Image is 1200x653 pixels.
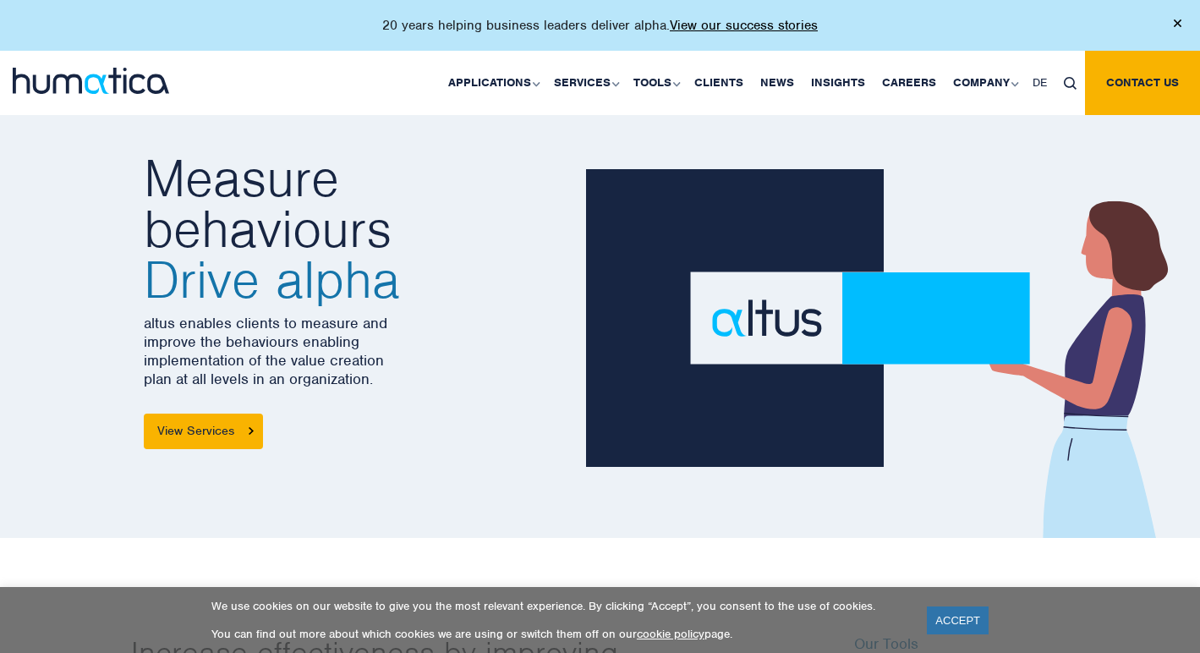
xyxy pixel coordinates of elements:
[1024,51,1055,115] a: DE
[249,427,254,435] img: arrowicon
[586,169,1195,538] img: about_banner1
[144,314,573,388] p: altus enables clients to measure and improve the behaviours enabling implementation of the value ...
[13,68,169,94] img: logo
[211,599,906,613] p: We use cookies on our website to give you the most relevant experience. By clicking “Accept”, you...
[545,51,625,115] a: Services
[440,51,545,115] a: Applications
[803,51,874,115] a: Insights
[1033,75,1047,90] span: DE
[752,51,803,115] a: News
[686,51,752,115] a: Clients
[670,17,818,34] a: View our success stories
[945,51,1024,115] a: Company
[144,414,263,449] a: View Services
[382,17,818,34] p: 20 years helping business leaders deliver alpha.
[144,255,573,305] span: Drive alpha
[144,153,573,305] h2: Measure behaviours
[927,606,989,634] a: ACCEPT
[1085,51,1200,115] a: Contact us
[1064,77,1077,90] img: search_icon
[874,51,945,115] a: Careers
[637,627,704,641] a: cookie policy
[211,627,906,641] p: You can find out more about which cookies we are using or switch them off on our page.
[625,51,686,115] a: Tools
